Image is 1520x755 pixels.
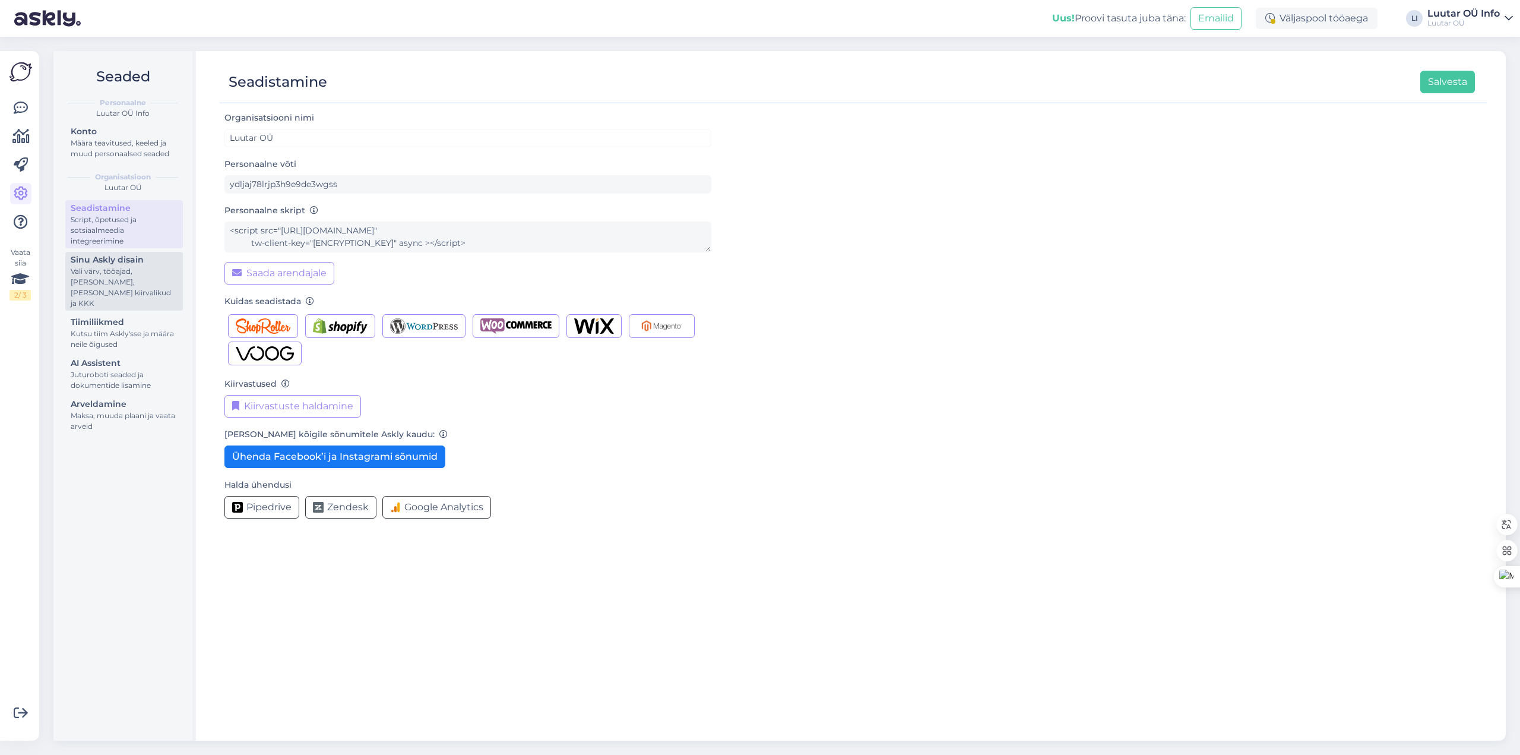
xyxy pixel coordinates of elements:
a: AI AssistentJuturoboti seaded ja dokumentide lisamine [65,355,183,393]
a: KontoMäära teavitused, keeled ja muud personaalsed seaded [65,124,183,161]
button: Pipedrive [224,496,299,519]
b: Organisatsioon [95,172,151,182]
img: Askly Logo [9,61,32,83]
img: Pipedrive [232,502,243,513]
label: Halda ühendusi [224,479,292,491]
label: Kiirvastused [224,378,290,390]
div: Luutar OÜ [63,182,183,193]
img: Wordpress [390,318,458,334]
div: Proovi tasuta juba täna: [1052,11,1186,26]
label: Organisatsiooni nimi [224,112,319,124]
span: Zendesk [327,500,369,514]
div: Seadistamine [229,71,327,93]
img: Wix [574,318,614,334]
a: ArveldamineMaksa, muuda plaani ja vaata arveid [65,396,183,434]
div: Luutar OÜ Info [1427,9,1500,18]
div: Luutar OÜ Info [63,108,183,119]
img: Voog [236,346,294,361]
button: Kiirvastuste haldamine [224,395,361,418]
label: Personaalne skript [224,204,318,217]
div: Määra teavitused, keeled ja muud personaalsed seaded [71,138,178,159]
img: Shoproller [236,318,290,334]
div: Luutar OÜ [1427,18,1500,28]
div: Seadistamine [71,202,178,214]
button: Salvesta [1420,71,1475,93]
button: Google Analytics [382,496,491,519]
textarea: <script src="[URL][DOMAIN_NAME]" tw-client-key="[ENCRYPTION_KEY]" async ></script> [224,222,711,252]
button: Zendesk [305,496,376,519]
button: Ühenda Facebook’i ja Instagrami sõnumid [224,446,445,468]
div: Sinu Askly disain [71,254,178,266]
div: 2 / 3 [9,290,31,301]
div: Kutsu tiim Askly'sse ja määra neile õigused [71,328,178,350]
div: AI Assistent [71,357,178,369]
div: Maksa, muuda plaani ja vaata arveid [71,410,178,432]
button: Saada arendajale [224,262,334,285]
div: Väljaspool tööaega [1256,8,1377,29]
div: LI [1406,10,1423,27]
label: Kuidas seadistada [224,295,314,308]
img: Zendesk [313,502,324,513]
span: Google Analytics [404,500,483,514]
div: Arveldamine [71,398,178,410]
div: Tiimiliikmed [71,316,178,328]
b: Uus! [1052,12,1075,24]
span: Pipedrive [246,500,292,514]
a: Sinu Askly disainVali värv, tööajad, [PERSON_NAME], [PERSON_NAME] kiirvalikud ja KKK [65,252,183,311]
a: Luutar OÜ InfoLuutar OÜ [1427,9,1513,28]
button: Emailid [1190,7,1242,30]
div: Script, õpetused ja sotsiaalmeedia integreerimine [71,214,178,247]
h2: Seaded [63,65,183,88]
label: Personaalne võti [224,158,296,170]
img: Google Analytics [390,502,401,513]
label: [PERSON_NAME] kõigile sõnumitele Askly kaudu: [224,428,448,441]
a: SeadistamineScript, õpetused ja sotsiaalmeedia integreerimine [65,200,183,248]
img: Magento [636,318,687,334]
input: ABC Corporation [224,129,711,147]
b: Personaalne [100,97,146,108]
img: Shopify [313,318,368,334]
a: TiimiliikmedKutsu tiim Askly'sse ja määra neile õigused [65,314,183,352]
div: Juturoboti seaded ja dokumentide lisamine [71,369,178,391]
img: Woocommerce [480,318,552,334]
div: Konto [71,125,178,138]
div: Vaata siia [9,247,31,301]
div: Vali värv, tööajad, [PERSON_NAME], [PERSON_NAME] kiirvalikud ja KKK [71,266,178,309]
